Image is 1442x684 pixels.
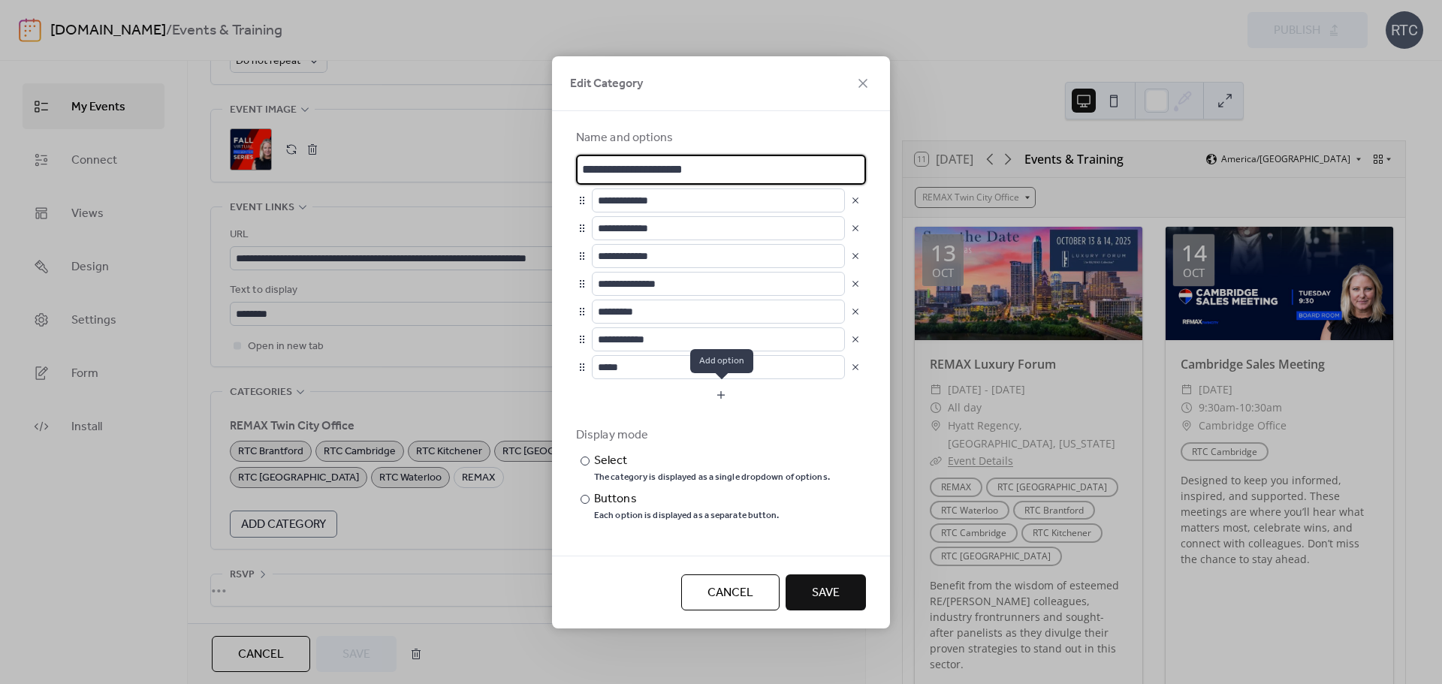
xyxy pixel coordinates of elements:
[594,490,777,508] div: Buttons
[707,584,753,602] span: Cancel
[681,574,780,610] button: Cancel
[594,510,780,522] div: Each option is displayed as a separate button.
[576,426,863,444] div: Display mode
[812,584,840,602] span: Save
[786,574,866,610] button: Save
[576,129,863,147] div: Name and options
[594,472,830,484] div: The category is displayed as a single dropdown of options.
[594,452,827,470] div: Select
[570,75,643,93] span: Edit Category
[690,349,753,373] span: Add option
